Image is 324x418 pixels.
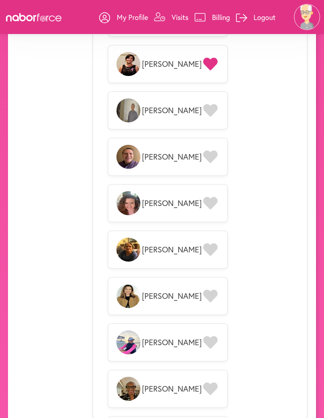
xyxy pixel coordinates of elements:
span: [PERSON_NAME] [142,338,202,347]
span: [PERSON_NAME] [142,106,202,115]
a: Billing [194,5,230,29]
span: [PERSON_NAME] [142,245,202,254]
span: [PERSON_NAME] [142,384,202,394]
p: Billing [212,12,230,22]
span: [PERSON_NAME] [142,198,202,208]
img: M2XvqHNQfeUMXCwSg2qj [116,52,140,76]
p: Logout [254,12,276,22]
img: a75iC73HROrzmoI7w3uA [116,377,140,401]
span: [PERSON_NAME] [142,152,202,162]
a: Logout [236,5,276,29]
a: My Profile [99,5,148,29]
p: Visits [172,12,188,22]
img: FbdjhP1Tc2HfVI5d12Rq [116,238,140,262]
p: My Profile [117,12,148,22]
img: RXF8JsSAQFKf6zumgmjF [116,330,140,354]
img: uO9lBQdmSAKJJyDVnUlj [116,98,140,122]
img: 4dVCKA5ARuif5c7W9MJW [116,284,140,308]
img: nbjsB74TEyAXVLpd0JQC [116,145,140,169]
img: LvPzAZKSi29q76uVCtwg [116,191,140,215]
span: [PERSON_NAME] [142,291,202,301]
span: [PERSON_NAME] [142,59,202,69]
img: 28479a6084c73c1d882b58007db4b51f.png [294,4,320,30]
a: Visits [154,5,188,29]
